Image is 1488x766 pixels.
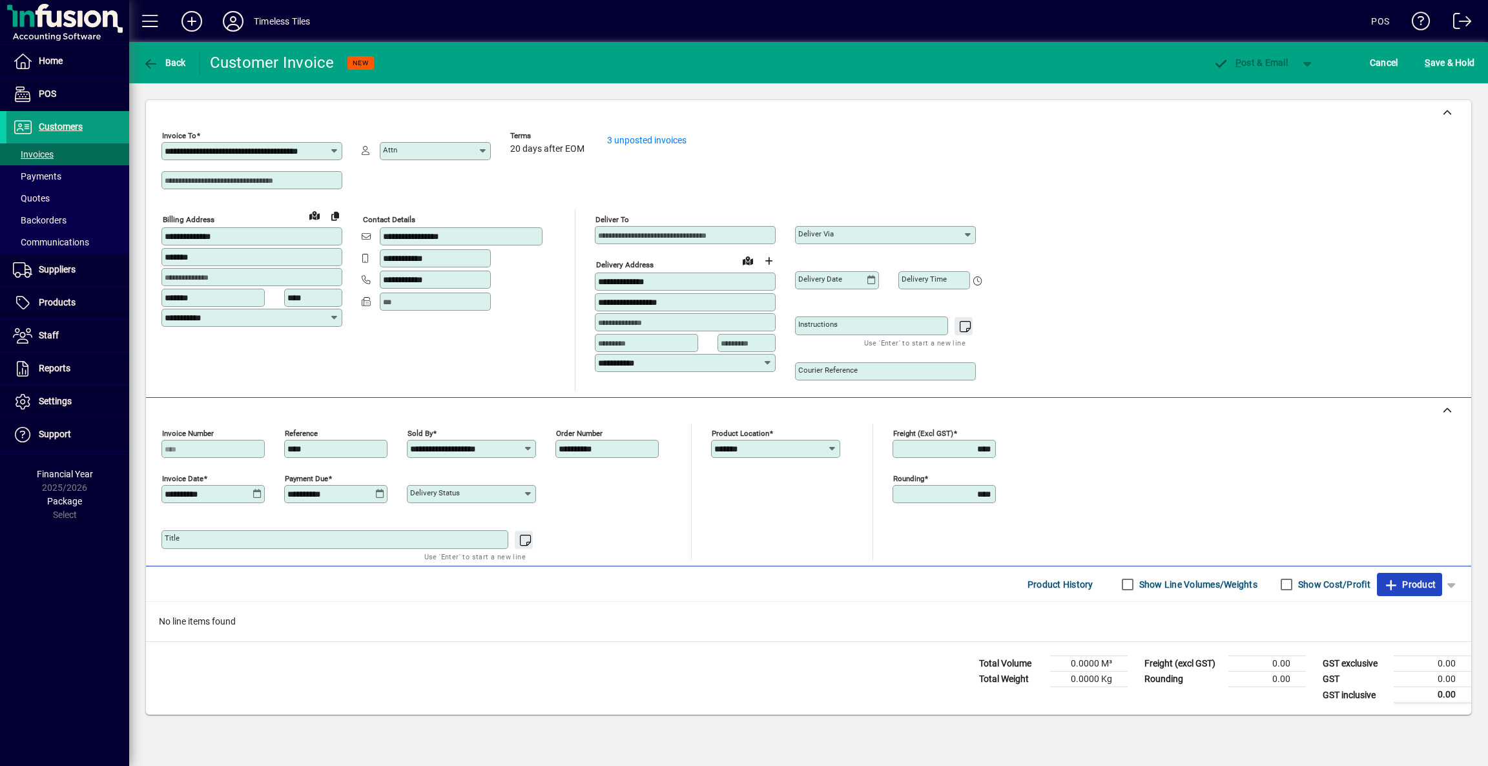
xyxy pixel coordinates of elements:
[353,59,369,67] span: NEW
[162,474,203,483] mat-label: Invoice date
[973,656,1050,672] td: Total Volume
[607,135,687,145] a: 3 unposted invoices
[1228,672,1306,687] td: 0.00
[1213,57,1288,68] span: ost & Email
[13,215,67,225] span: Backorders
[285,474,328,483] mat-label: Payment due
[39,396,72,406] span: Settings
[129,51,200,74] app-page-header-button: Back
[6,165,129,187] a: Payments
[510,144,584,154] span: 20 days after EOM
[13,237,89,247] span: Communications
[6,45,129,78] a: Home
[798,320,838,329] mat-label: Instructions
[285,429,318,438] mat-label: Reference
[13,149,54,160] span: Invoices
[902,274,947,284] mat-label: Delivery time
[1316,672,1394,687] td: GST
[424,549,526,564] mat-hint: Use 'Enter' to start a new line
[165,533,180,543] mat-label: Title
[1402,3,1431,45] a: Knowledge Base
[408,429,433,438] mat-label: Sold by
[6,209,129,231] a: Backorders
[738,250,758,271] a: View on map
[6,287,129,319] a: Products
[6,386,129,418] a: Settings
[325,205,346,226] button: Copy to Delivery address
[47,496,82,506] span: Package
[13,193,50,203] span: Quotes
[1421,51,1478,74] button: Save & Hold
[6,143,129,165] a: Invoices
[304,205,325,225] a: View on map
[1296,578,1370,591] label: Show Cost/Profit
[6,320,129,352] a: Staff
[162,429,214,438] mat-label: Invoice number
[758,251,779,271] button: Choose address
[383,145,397,154] mat-label: Attn
[1377,573,1442,596] button: Product
[1050,672,1128,687] td: 0.0000 Kg
[1383,574,1436,595] span: Product
[6,231,129,253] a: Communications
[798,274,842,284] mat-label: Delivery date
[162,131,196,140] mat-label: Invoice To
[1138,672,1228,687] td: Rounding
[1443,3,1472,45] a: Logout
[6,254,129,286] a: Suppliers
[595,215,629,224] mat-label: Deliver To
[1425,52,1474,73] span: ave & Hold
[1028,574,1093,595] span: Product History
[1206,51,1294,74] button: Post & Email
[1228,656,1306,672] td: 0.00
[410,488,460,497] mat-label: Delivery status
[510,132,588,140] span: Terms
[1370,52,1398,73] span: Cancel
[556,429,603,438] mat-label: Order number
[171,10,212,33] button: Add
[6,187,129,209] a: Quotes
[893,474,924,483] mat-label: Rounding
[39,297,76,307] span: Products
[39,264,76,274] span: Suppliers
[1371,11,1389,32] div: POS
[1425,57,1430,68] span: S
[39,363,70,373] span: Reports
[1367,51,1401,74] button: Cancel
[1394,672,1471,687] td: 0.00
[6,353,129,385] a: Reports
[798,366,858,375] mat-label: Courier Reference
[1316,687,1394,703] td: GST inclusive
[210,52,335,73] div: Customer Invoice
[864,335,966,350] mat-hint: Use 'Enter' to start a new line
[39,56,63,66] span: Home
[39,88,56,99] span: POS
[1022,573,1099,596] button: Product History
[1394,656,1471,672] td: 0.00
[1394,687,1471,703] td: 0.00
[143,57,186,68] span: Back
[6,419,129,451] a: Support
[139,51,189,74] button: Back
[37,469,93,479] span: Financial Year
[39,429,71,439] span: Support
[39,121,83,132] span: Customers
[6,78,129,110] a: POS
[1050,656,1128,672] td: 0.0000 M³
[712,429,769,438] mat-label: Product location
[973,672,1050,687] td: Total Weight
[146,602,1471,641] div: No line items found
[212,10,254,33] button: Profile
[1235,57,1241,68] span: P
[254,11,310,32] div: Timeless Tiles
[1137,578,1257,591] label: Show Line Volumes/Weights
[1316,656,1394,672] td: GST exclusive
[13,171,61,181] span: Payments
[893,429,953,438] mat-label: Freight (excl GST)
[39,330,59,340] span: Staff
[1138,656,1228,672] td: Freight (excl GST)
[798,229,834,238] mat-label: Deliver via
